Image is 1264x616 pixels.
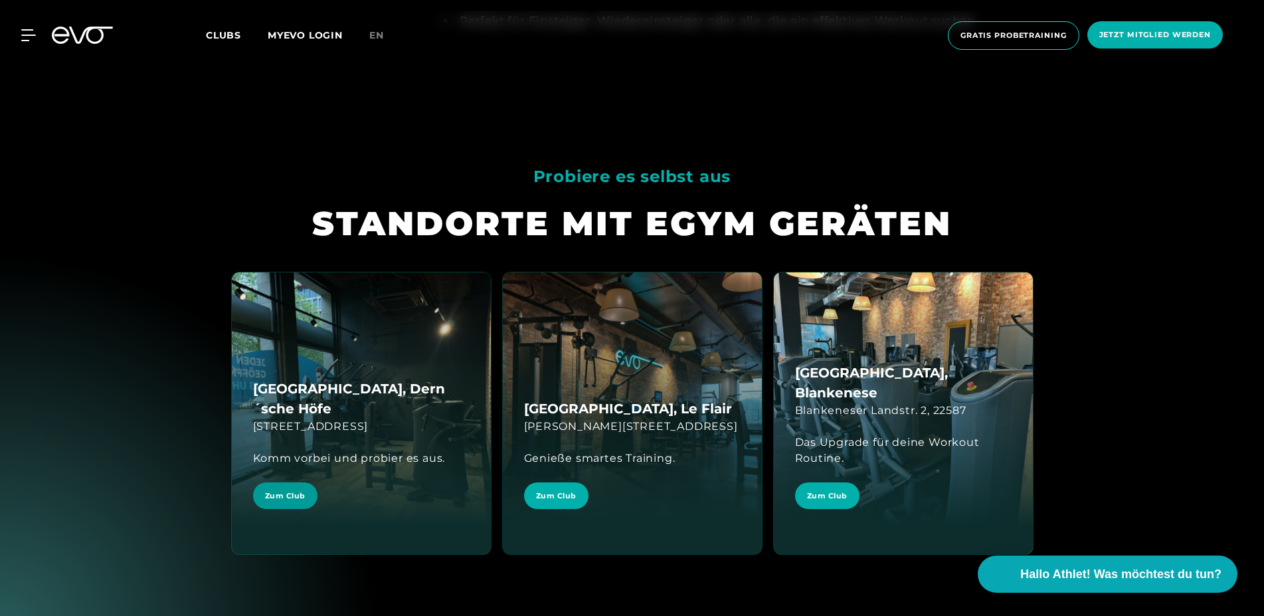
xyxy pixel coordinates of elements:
[206,29,268,41] a: Clubs
[369,28,400,43] a: en
[206,29,241,41] span: Clubs
[978,556,1237,593] button: Hallo Athlet! Was möchtest du tun?
[960,30,1067,41] span: Gratis Probetraining
[369,29,384,41] span: en
[268,29,343,41] a: MYEVO LOGIN
[1099,29,1211,41] span: Jetzt Mitglied werden
[795,482,865,534] a: Zum Club
[253,379,470,419] h4: [GEOGRAPHIC_DATA], Dern´sche Höfe
[524,451,676,466] div: Genieße smartes Training.
[536,490,577,502] span: Zum Club
[265,490,306,502] span: Zum Club
[524,399,732,419] h4: [GEOGRAPHIC_DATA], Le Flair
[795,403,966,419] div: Blankeneser Landstr. 2, 22587
[253,451,446,466] div: Komm vorbei und probier es aus.
[312,202,952,245] div: STANDORTE MIT EGYM GERÄTEN
[795,435,1012,466] div: Das Upgrade für deine Workout Routine.
[524,419,738,435] div: [PERSON_NAME][STREET_ADDRESS]
[253,419,369,435] div: [STREET_ADDRESS]
[944,21,1083,50] a: Gratis Probetraining
[795,363,1012,403] h4: [GEOGRAPHIC_DATA], Blankenese
[1083,21,1227,50] a: Jetzt Mitglied werden
[1020,565,1221,583] span: Hallo Athlet! Was möchtest du tun?
[524,482,594,534] a: Zum Club
[533,161,731,192] div: Probiere es selbst aus
[807,490,848,502] span: Zum Club
[253,482,323,534] a: Zum Club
